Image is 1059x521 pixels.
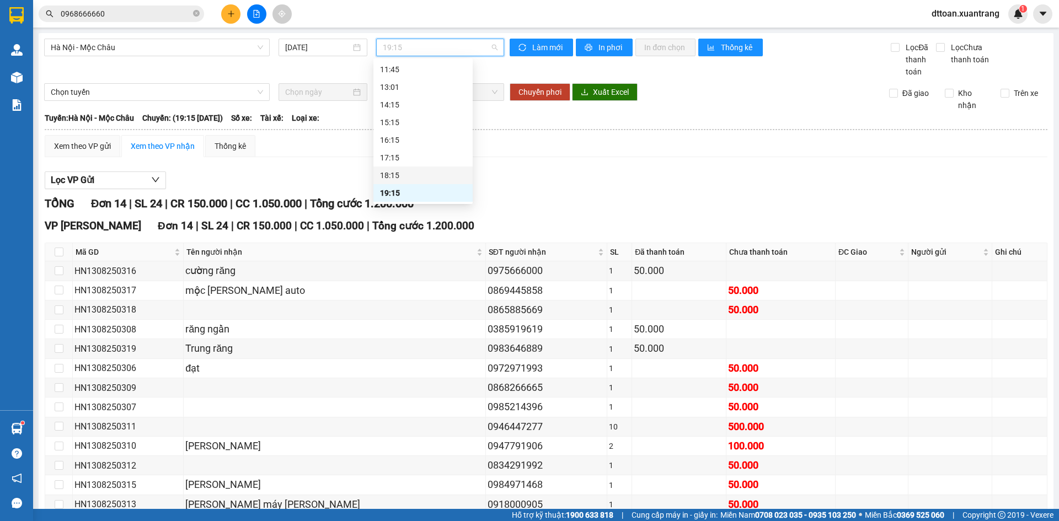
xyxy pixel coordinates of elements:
span: Người gửi [911,246,981,258]
sup: 1 [1019,5,1027,13]
span: CR 150.000 [237,219,292,232]
span: Thống kê [721,41,754,53]
img: warehouse-icon [11,72,23,83]
div: 50.000 [728,380,833,395]
span: HAIVAN [34,6,72,18]
th: SL [607,243,633,261]
div: 50.000 [634,263,724,278]
span: down [151,175,160,184]
div: 1 [609,343,630,355]
input: Chọn ngày [285,86,351,98]
span: | [231,219,234,232]
span: dttoan.xuantrang [923,7,1008,20]
div: 11:45 [380,63,466,76]
span: Tổng cước 1.200.000 [372,219,474,232]
td: HN1308250319 [73,339,184,358]
span: CC 1.050.000 [300,219,364,232]
span: VP [PERSON_NAME] [45,219,141,232]
span: XUANTRANG [20,20,85,31]
button: Lọc VP Gửi [45,171,166,189]
div: HN1308250308 [74,323,181,336]
span: notification [12,473,22,484]
span: Kho nhận [954,87,992,111]
span: Người nhận: [4,70,39,77]
span: close-circle [193,9,200,19]
span: | [230,197,233,210]
strong: 0708 023 035 - 0935 103 250 [755,511,856,519]
td: HN1308250310 [73,437,184,456]
td: mộc châu auto [184,281,486,300]
span: ĐC Giao [838,246,897,258]
div: 1 [609,479,630,491]
div: 0869445858 [488,283,605,298]
span: printer [585,44,594,52]
div: 0834291992 [488,458,605,473]
td: đạt [184,359,486,378]
div: HN1308250318 [74,303,181,316]
span: | [304,197,307,210]
div: 1 [609,284,630,297]
img: logo-vxr [9,7,24,24]
td: HN1308250308 [73,320,184,339]
div: 0972971993 [488,361,605,376]
div: 100.000 [728,438,833,454]
span: aim [278,10,286,18]
span: | [622,509,623,521]
span: sync [518,44,528,52]
strong: 1900 633 818 [566,511,613,519]
button: plus [221,4,240,24]
td: 0385919619 [486,320,607,339]
div: HN1308250319 [74,342,181,356]
b: Tuyến: Hà Nội - Mộc Châu [45,114,134,122]
div: 1 [609,498,630,511]
span: CC 1.050.000 [236,197,302,210]
div: răng ngần [185,321,484,337]
td: răng ngần [184,320,486,339]
button: bar-chartThống kê [698,39,763,56]
span: Chuyến: (19:15 [DATE]) [142,112,223,124]
th: Ghi chú [992,243,1047,261]
div: mộc [PERSON_NAME] auto [185,283,484,298]
span: Trên xe [1009,87,1042,99]
img: solution-icon [11,99,23,111]
button: aim [272,4,292,24]
span: Tổng cước 1.200.000 [310,197,414,210]
span: copyright [998,511,1005,519]
div: 1 [609,265,630,277]
div: HN1308250306 [74,361,181,375]
span: file-add [253,10,260,18]
td: HN1308250316 [73,261,184,281]
span: | [165,197,168,210]
span: SĐT người nhận [489,246,596,258]
span: Cung cấp máy in - giấy in: [632,509,718,521]
span: | [953,509,954,521]
div: 18:15 [380,169,466,181]
span: download [581,88,589,97]
div: 2 [609,440,630,452]
div: 0946447277 [488,419,605,434]
span: Đã giao [898,87,933,99]
span: | [367,219,370,232]
sup: 1 [21,421,24,425]
span: bar-chart [707,44,716,52]
div: 1 [609,459,630,471]
span: Lọc VP Gửi [51,173,94,187]
div: 0868266665 [488,380,605,395]
td: HN1308250313 [73,495,184,514]
div: 50.000 [728,302,833,318]
div: cường răng [185,263,484,278]
div: 10 [609,421,630,433]
div: Trung răng [185,341,484,356]
span: Loại xe: [292,112,319,124]
div: HN1308250317 [74,283,181,297]
td: Trung răng [184,339,486,358]
span: 19:15 [383,39,498,56]
span: caret-down [1038,9,1048,19]
div: [PERSON_NAME] [185,477,484,492]
div: 0865885669 [488,302,605,318]
span: | [196,219,199,232]
div: 1 [609,323,630,335]
div: HN1308250309 [74,381,181,395]
td: HN1308250315 [73,475,184,495]
div: 1 [609,362,630,374]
